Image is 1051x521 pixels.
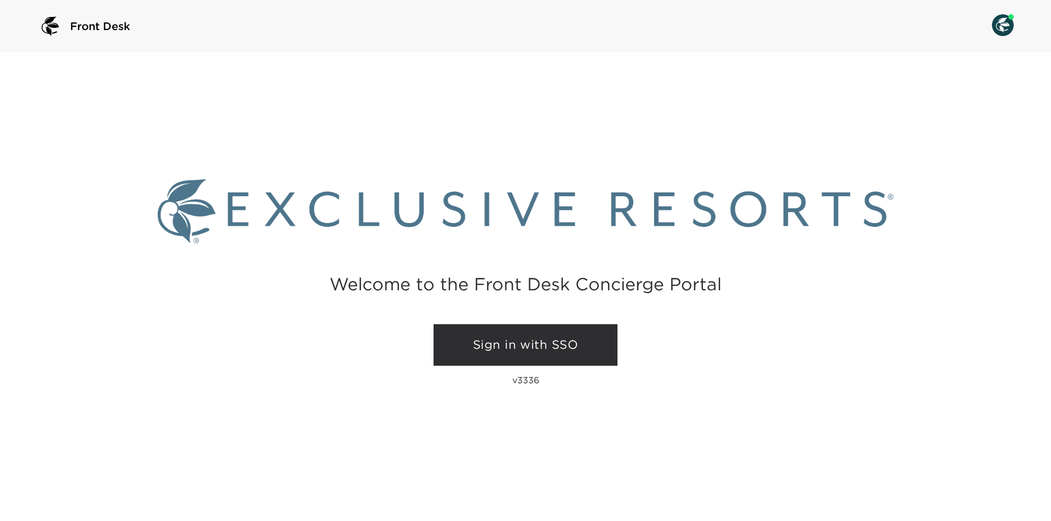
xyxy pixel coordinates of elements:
[992,14,1014,36] img: User
[70,19,130,34] span: Front Desk
[434,324,617,366] a: Sign in with SSO
[158,179,893,243] img: Exclusive Resorts logo
[330,276,721,292] h2: Welcome to the Front Desk Concierge Portal
[37,13,63,39] img: logo
[512,374,539,385] p: v3336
